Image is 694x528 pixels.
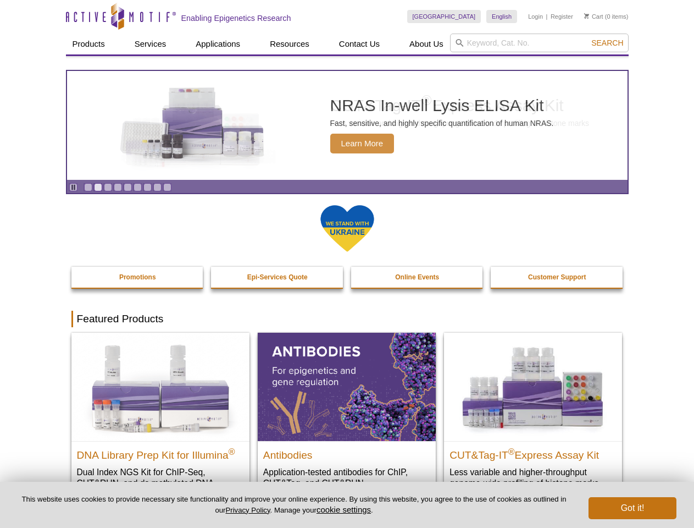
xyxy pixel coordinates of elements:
a: Login [528,13,543,20]
a: Go to slide 6 [134,183,142,191]
a: Epi-Services Quote [211,267,344,288]
img: DNA Library Prep Kit for Illumina [71,333,249,441]
a: NRAS In-well Lysis ELISA Kit NRAS In-well Lysis ELISA Kit Fast, sensitive, and highly specific qu... [67,71,628,180]
img: All Antibodies [258,333,436,441]
a: Go to slide 5 [124,183,132,191]
a: English [486,10,517,23]
button: Search [588,38,626,48]
a: Go to slide 8 [153,183,162,191]
a: Products [66,34,112,54]
img: We Stand With Ukraine [320,204,375,253]
a: Privacy Policy [225,506,270,514]
span: Learn More [330,134,395,153]
a: Applications [189,34,247,54]
a: Services [128,34,173,54]
li: (0 items) [584,10,629,23]
a: About Us [403,34,450,54]
a: Go to slide 3 [104,183,112,191]
sup: ® [508,447,515,456]
a: Go to slide 1 [84,183,92,191]
a: DNA Library Prep Kit for Illumina DNA Library Prep Kit for Illumina® Dual Index NGS Kit for ChIP-... [71,333,249,510]
a: Resources [263,34,316,54]
p: Less variable and higher-throughput genome-wide profiling of histone marks​. [449,466,617,489]
strong: Online Events [395,273,439,281]
img: CUT&Tag-IT® Express Assay Kit [444,333,622,441]
p: This website uses cookies to provide necessary site functionality and improve your online experie... [18,494,570,515]
h2: NRAS In-well Lysis ELISA Kit [330,97,554,114]
p: Dual Index NGS Kit for ChIP-Seq, CUT&RUN, and ds methylated DNA assays. [77,466,244,500]
a: Contact Us [332,34,386,54]
a: Toggle autoplay [69,183,77,191]
strong: Customer Support [528,273,586,281]
h2: Antibodies [263,444,430,461]
a: Register [551,13,573,20]
img: NRAS In-well Lysis ELISA Kit [110,87,275,163]
a: Online Events [351,267,484,288]
span: Search [591,38,623,47]
p: Fast, sensitive, and highly specific quantification of human NRAS. [330,118,554,128]
button: Got it! [588,497,676,519]
a: Go to slide 7 [143,183,152,191]
strong: Epi-Services Quote [247,273,308,281]
a: Promotions [71,267,204,288]
h2: Featured Products [71,311,623,327]
button: cookie settings [317,505,371,514]
a: Customer Support [491,267,624,288]
li: | [546,10,548,23]
a: [GEOGRAPHIC_DATA] [407,10,481,23]
strong: Promotions [119,273,156,281]
a: Cart [584,13,603,20]
a: Go to slide 9 [163,183,171,191]
h2: CUT&Tag-IT Express Assay Kit [449,444,617,461]
img: Your Cart [584,13,589,19]
a: Go to slide 4 [114,183,122,191]
a: All Antibodies Antibodies Application-tested antibodies for ChIP, CUT&Tag, and CUT&RUN. [258,333,436,499]
h2: DNA Library Prep Kit for Illumina [77,444,244,461]
a: CUT&Tag-IT® Express Assay Kit CUT&Tag-IT®Express Assay Kit Less variable and higher-throughput ge... [444,333,622,499]
h2: Enabling Epigenetics Research [181,13,291,23]
article: NRAS In-well Lysis ELISA Kit [67,71,628,180]
a: Go to slide 2 [94,183,102,191]
sup: ® [229,447,235,456]
p: Application-tested antibodies for ChIP, CUT&Tag, and CUT&RUN. [263,466,430,489]
input: Keyword, Cat. No. [450,34,629,52]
